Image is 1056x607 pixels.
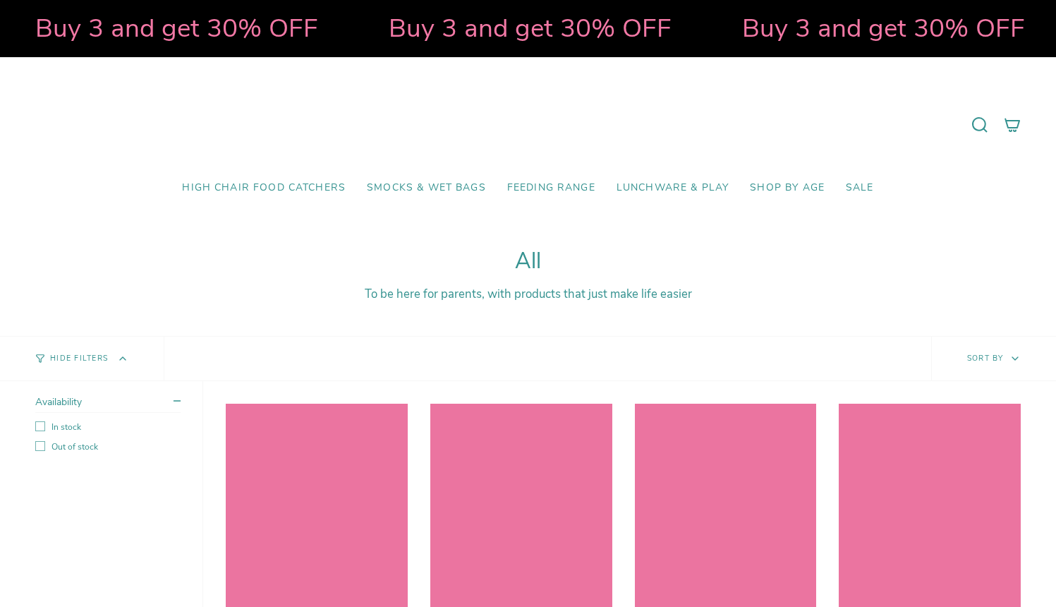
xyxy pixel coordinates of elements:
a: SALE [835,172,885,205]
h1: All [35,248,1021,275]
a: Shop by Age [739,172,835,205]
span: Sort by [967,353,1004,363]
label: In stock [35,421,181,433]
span: To be here for parents, with products that just make life easier [365,286,692,302]
span: Availability [35,395,82,409]
summary: Availability [35,395,181,413]
span: Smocks & Wet Bags [367,182,486,194]
span: Shop by Age [750,182,825,194]
strong: Buy 3 and get 30% OFF [742,11,1025,46]
span: SALE [846,182,874,194]
span: Feeding Range [507,182,595,194]
strong: Buy 3 and get 30% OFF [389,11,672,46]
span: Hide Filters [50,355,108,363]
span: High Chair Food Catchers [182,182,346,194]
a: Feeding Range [497,172,606,205]
a: Mumma’s Little Helpers [406,78,650,172]
a: Smocks & Wet Bags [356,172,497,205]
a: High Chair Food Catchers [171,172,356,205]
span: Lunchware & Play [617,182,729,194]
button: Sort by [931,337,1056,380]
strong: Buy 3 and get 30% OFF [35,11,318,46]
a: Lunchware & Play [606,172,739,205]
label: Out of stock [35,441,181,452]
